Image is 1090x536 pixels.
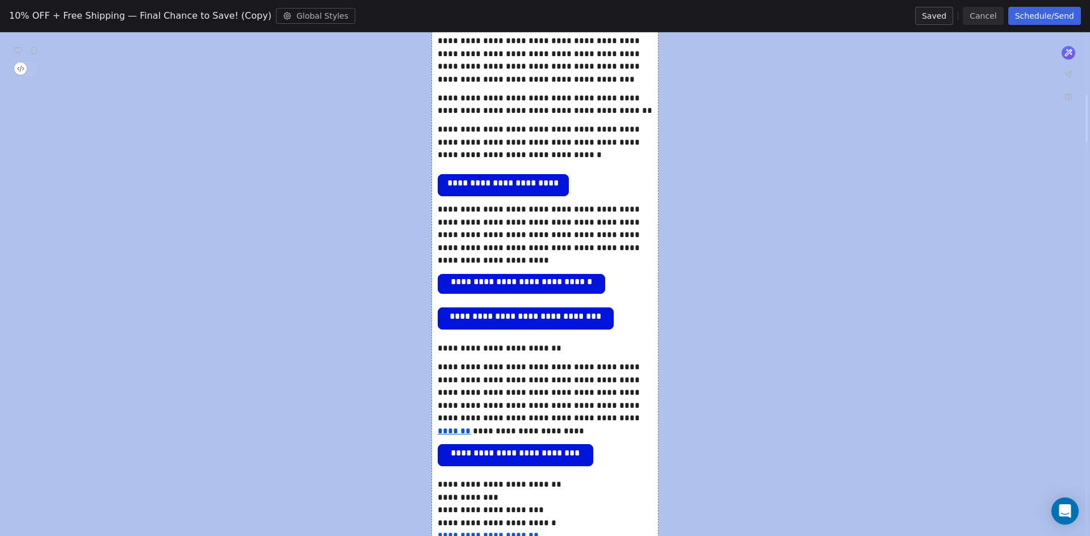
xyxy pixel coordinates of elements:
[9,9,271,23] span: 10% OFF + Free Shipping — Final Chance to Save! (Copy)
[1008,7,1081,25] button: Schedule/Send
[915,7,953,25] button: Saved
[276,8,355,24] button: Global Styles
[1051,497,1079,525] div: Open Intercom Messenger
[963,7,1003,25] button: Cancel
